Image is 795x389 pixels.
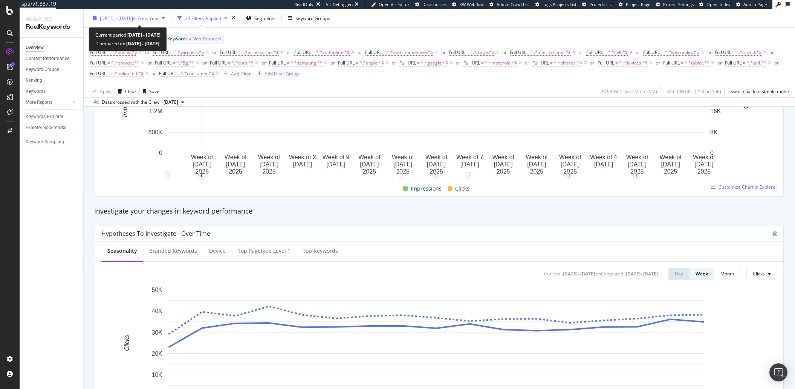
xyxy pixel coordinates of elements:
a: Ranking [26,77,78,85]
a: Keywords Explorer [26,113,78,121]
div: Clear [125,88,136,94]
a: Admin Crawl List [489,2,530,8]
div: or [502,49,507,55]
span: ^.*phones.*$ [554,58,582,68]
div: Save [149,88,159,94]
a: KW Webflow [452,2,484,8]
div: or [212,49,217,55]
span: = [417,60,420,66]
div: Seasonality [107,247,137,255]
button: or [151,70,156,77]
span: Datasources [422,2,446,7]
text: 1.2M [149,108,162,114]
span: Full URL [365,49,382,55]
a: Content Performance [26,55,78,63]
div: Keyword Groups [295,15,330,21]
div: plus [198,172,204,178]
span: Full URL [586,49,603,55]
text: 16K [710,108,721,114]
a: Keywords [26,88,78,95]
div: Top pagetype Level 1 [238,247,290,255]
span: ^.*motorola.*$ [485,58,517,68]
div: Viz Debugger: [326,2,353,8]
div: Branded Keywords [149,247,197,255]
div: bug [772,231,777,236]
button: Segments [243,12,278,24]
a: Explorer Bookmarks [26,124,78,132]
span: Segments [254,15,275,21]
span: Full URL [510,49,526,55]
span: = [550,60,553,66]
span: ^.*wearables.*$ [665,47,699,58]
text: [DATE] [393,161,412,168]
span: Full URL [153,49,169,55]
span: vs Prev. Year [133,15,159,21]
div: More Reports [26,98,52,106]
button: or [358,49,362,56]
text: [DATE] [427,161,446,168]
span: = [312,49,315,55]
div: or [717,60,722,66]
text: [DATE] [561,161,579,168]
text: Week of [492,154,514,160]
div: vs Compared : [596,271,624,277]
text: 2025 [630,168,644,175]
span: Clicks [753,271,765,277]
a: Keyword Sampling [26,138,78,146]
text: Week of [559,154,581,160]
button: Day [668,268,690,280]
button: [DATE] [161,98,187,107]
span: ^.*tablet.*$ [685,58,709,68]
button: or [525,59,529,66]
span: Projects List [589,2,613,7]
span: = [527,49,530,55]
span: ^.*google.*$ [421,58,448,68]
button: or [769,49,774,56]
button: or [287,49,291,56]
span: = [743,60,745,66]
text: Week of [258,154,280,160]
span: ^.*samsung.*$ [290,58,323,68]
text: 2025 [196,168,209,175]
span: Full URL [220,49,236,55]
text: [DATE] [193,161,211,168]
div: or [707,49,712,55]
span: Keywords [167,35,188,42]
div: or [261,60,266,66]
a: Overview [26,44,78,52]
div: times [230,14,237,22]
a: Datasources [415,2,446,8]
button: 24 Filters Applied [174,12,230,24]
a: Admin Page [736,2,767,8]
div: Device [209,247,226,255]
button: Apply [90,85,112,97]
text: 2025 [697,168,711,175]
div: Add Filter Group [264,70,299,77]
span: Full URL [598,60,614,66]
div: or [287,49,291,55]
button: or [330,59,335,66]
div: Keyword Groups [26,66,59,74]
button: or [656,59,660,66]
text: Week of 4 [590,154,617,160]
span: ^.*switch-and-save.*$ [387,47,433,58]
span: = [228,60,230,66]
button: or [456,59,460,66]
div: Apply [100,88,112,94]
span: Full URL [663,60,680,66]
div: 24 Filters Applied [185,15,221,21]
span: Open in dev [706,2,731,7]
span: = [481,60,484,66]
span: Full URL [210,60,226,66]
span: Project Settings [663,2,694,7]
text: 0 [710,150,714,156]
span: Full URL [643,49,660,55]
div: 2 [433,172,439,178]
span: [DATE] - [DATE] [100,15,133,21]
button: or [502,49,507,56]
text: Week of [626,154,648,160]
span: = [604,49,607,55]
span: = [237,49,240,55]
span: ^.*accessories.*$ [241,47,279,58]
